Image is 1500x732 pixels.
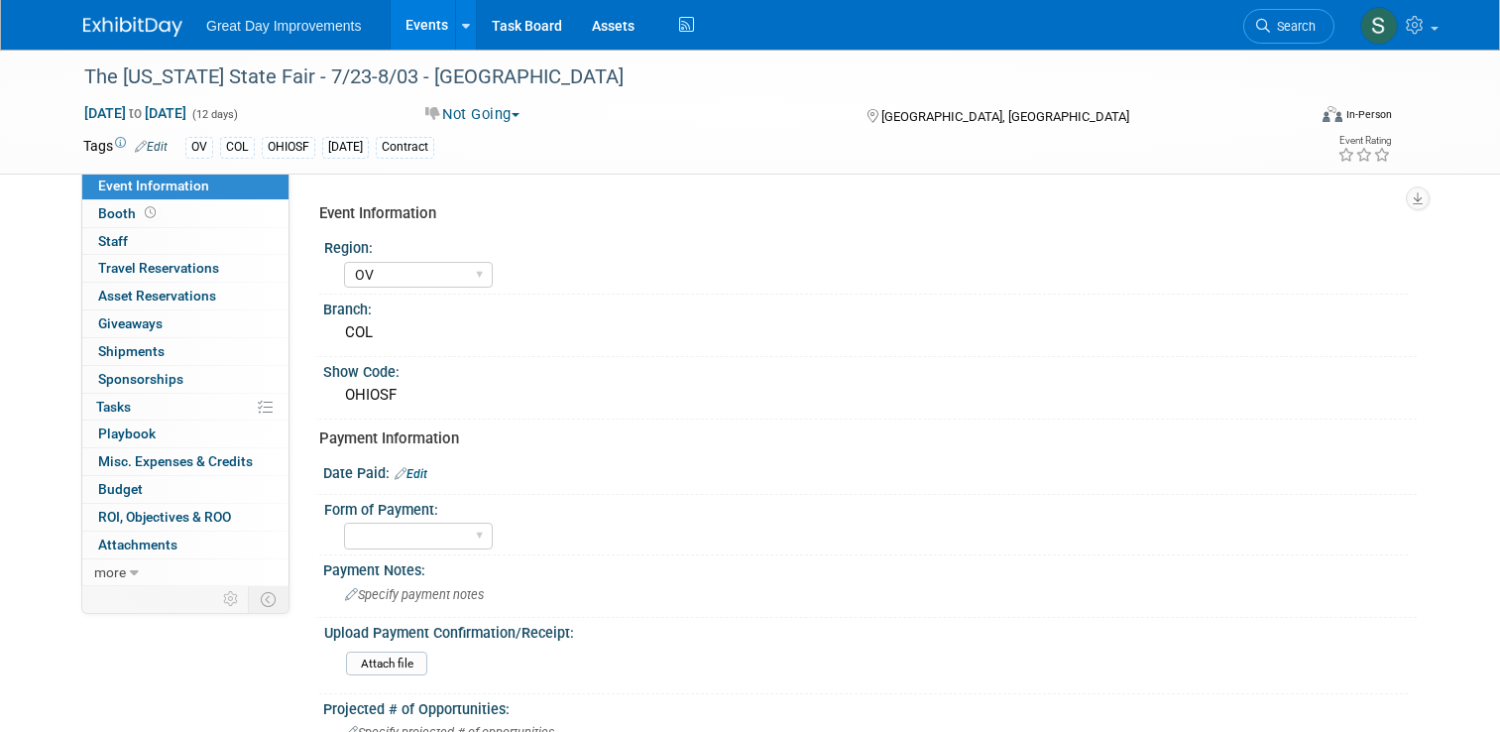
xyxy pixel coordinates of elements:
span: Tasks [96,399,131,415]
span: Great Day Improvements [206,18,361,34]
a: Travel Reservations [82,255,288,282]
a: ROI, Objectives & ROO [82,504,288,531]
span: ROI, Objectives & ROO [98,509,231,525]
td: Personalize Event Tab Strip [214,586,249,612]
span: Giveaways [98,315,163,331]
a: Staff [82,228,288,255]
span: more [94,564,126,580]
div: The [US_STATE] State Fair - 7/23-8/03 - [GEOGRAPHIC_DATA] [77,60,1281,95]
div: In-Person [1345,107,1392,122]
div: OHIOSF [338,380,1402,411]
a: Edit [395,467,427,481]
div: Projected # of Opportunities: [323,694,1417,719]
span: Shipments [98,343,165,359]
div: Branch: [323,295,1417,319]
div: Form of Payment: [324,495,1408,520]
a: Misc. Expenses & Credits [82,448,288,475]
a: Booth [82,200,288,227]
span: Misc. Expenses & Credits [98,453,253,469]
a: more [82,559,288,586]
button: Not Going [418,104,527,125]
a: Budget [82,476,288,503]
span: Specify payment notes [345,587,484,602]
span: Playbook [98,426,156,441]
span: Search [1270,19,1316,34]
span: [DATE] [DATE] [83,104,187,122]
span: [GEOGRAPHIC_DATA], [GEOGRAPHIC_DATA] [881,109,1129,124]
a: Tasks [82,394,288,421]
div: Contract [376,137,434,158]
div: Payment Notes: [323,555,1417,580]
span: Sponsorships [98,371,183,387]
a: Shipments [82,338,288,365]
img: Format-Inperson.png [1323,106,1342,122]
div: OHIOSF [262,137,315,158]
a: Asset Reservations [82,283,288,309]
a: Event Information [82,173,288,199]
div: COL [338,317,1402,348]
a: Sponsorships [82,366,288,393]
img: Sha'Nautica Sales [1360,7,1398,45]
div: Payment Information [319,428,1402,449]
div: [DATE] [322,137,369,158]
div: Event Format [1199,103,1392,133]
div: Show Code: [323,357,1417,382]
img: ExhibitDay [83,17,182,37]
a: Edit [135,140,168,154]
td: Tags [83,136,168,159]
td: Toggle Event Tabs [249,586,289,612]
div: Event Information [319,203,1402,224]
span: Asset Reservations [98,288,216,304]
div: COL [220,137,255,158]
div: Event Rating [1337,136,1391,146]
span: Budget [98,481,143,497]
div: Region: [324,233,1408,258]
span: Event Information [98,178,209,193]
a: Playbook [82,421,288,447]
a: Giveaways [82,310,288,337]
a: Search [1243,9,1334,44]
span: Attachments [98,537,177,552]
span: to [126,105,145,121]
a: Attachments [82,532,288,558]
div: Upload Payment Confirmation/Receipt: [324,618,1408,643]
span: (12 days) [190,108,238,121]
span: Staff [98,233,128,249]
div: Date Paid: [323,458,1417,484]
div: OV [185,137,213,158]
span: Booth [98,205,160,221]
span: Booth not reserved yet [141,205,160,220]
span: Travel Reservations [98,260,219,276]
